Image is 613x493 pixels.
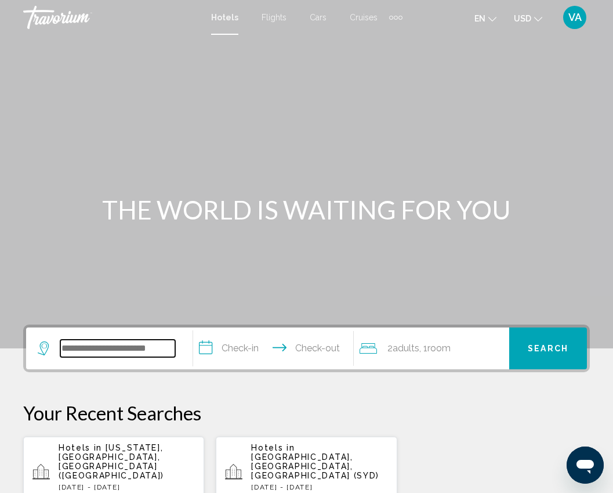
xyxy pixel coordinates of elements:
span: Adults [393,343,419,354]
a: Travorium [23,6,200,29]
p: [DATE] - [DATE] [251,483,387,491]
span: Hotels in [251,443,295,452]
a: Cars [310,13,327,22]
button: Extra navigation items [389,8,402,27]
iframe: Button to launch messaging window [567,447,604,484]
span: Room [427,343,451,354]
span: [GEOGRAPHIC_DATA], [GEOGRAPHIC_DATA], [GEOGRAPHIC_DATA] (SYD) [251,452,379,480]
div: Search widget [26,328,587,369]
span: Search [528,344,568,354]
span: VA [568,12,582,23]
button: Check in and out dates [193,328,354,369]
button: Change language [474,10,496,27]
p: Your Recent Searches [23,401,590,424]
span: , 1 [419,340,451,357]
span: 2 [387,340,419,357]
button: Change currency [514,10,542,27]
button: User Menu [560,5,590,30]
button: Search [509,328,587,369]
a: Cruises [350,13,378,22]
button: Travelers: 2 adults, 0 children [354,328,509,369]
span: Hotels in [59,443,102,452]
span: [US_STATE], [GEOGRAPHIC_DATA], [GEOGRAPHIC_DATA] ([GEOGRAPHIC_DATA]) [59,443,164,480]
a: Flights [262,13,286,22]
a: Hotels [211,13,238,22]
h1: THE WORLD IS WAITING FOR YOU [89,195,524,225]
span: USD [514,14,531,23]
span: en [474,14,485,23]
p: [DATE] - [DATE] [59,483,195,491]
